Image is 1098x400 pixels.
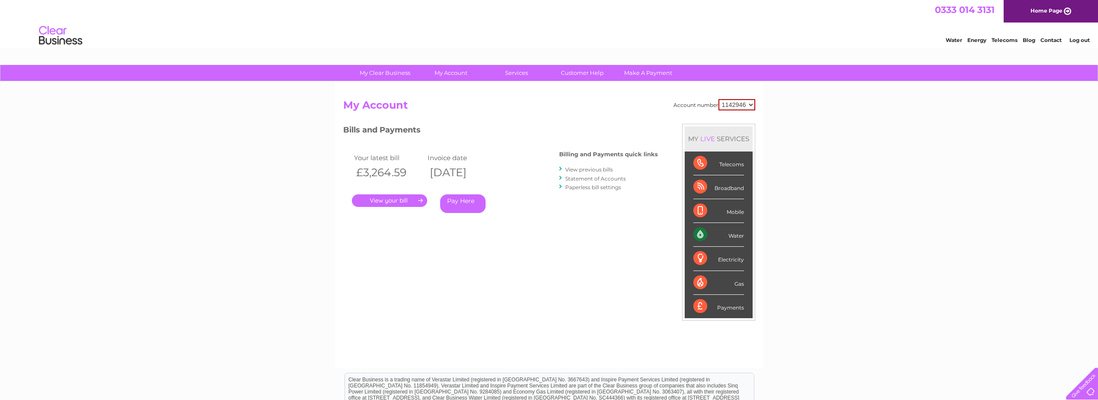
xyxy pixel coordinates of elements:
[693,199,744,223] div: Mobile
[559,151,658,158] h4: Billing and Payments quick links
[967,37,986,43] a: Energy
[935,4,995,15] a: 0333 014 3131
[39,23,83,49] img: logo.png
[1069,37,1090,43] a: Log out
[349,65,421,81] a: My Clear Business
[565,166,613,173] a: View previous bills
[440,194,486,213] a: Pay Here
[415,65,486,81] a: My Account
[343,124,658,139] h3: Bills and Payments
[699,135,717,143] div: LIVE
[565,184,621,190] a: Paperless bill settings
[565,175,626,182] a: Statement of Accounts
[693,295,744,318] div: Payments
[673,99,755,110] div: Account number
[481,65,552,81] a: Services
[693,271,744,295] div: Gas
[547,65,618,81] a: Customer Help
[693,152,744,175] div: Telecoms
[946,37,962,43] a: Water
[425,152,499,164] td: Invoice date
[345,5,754,42] div: Clear Business is a trading name of Verastar Limited (registered in [GEOGRAPHIC_DATA] No. 3667643...
[1040,37,1062,43] a: Contact
[343,99,755,116] h2: My Account
[992,37,1018,43] a: Telecoms
[685,126,753,151] div: MY SERVICES
[1023,37,1035,43] a: Blog
[612,65,684,81] a: Make A Payment
[693,175,744,199] div: Broadband
[693,247,744,271] div: Electricity
[352,194,427,207] a: .
[352,164,425,181] th: £3,264.59
[693,223,744,247] div: Water
[425,164,499,181] th: [DATE]
[352,152,425,164] td: Your latest bill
